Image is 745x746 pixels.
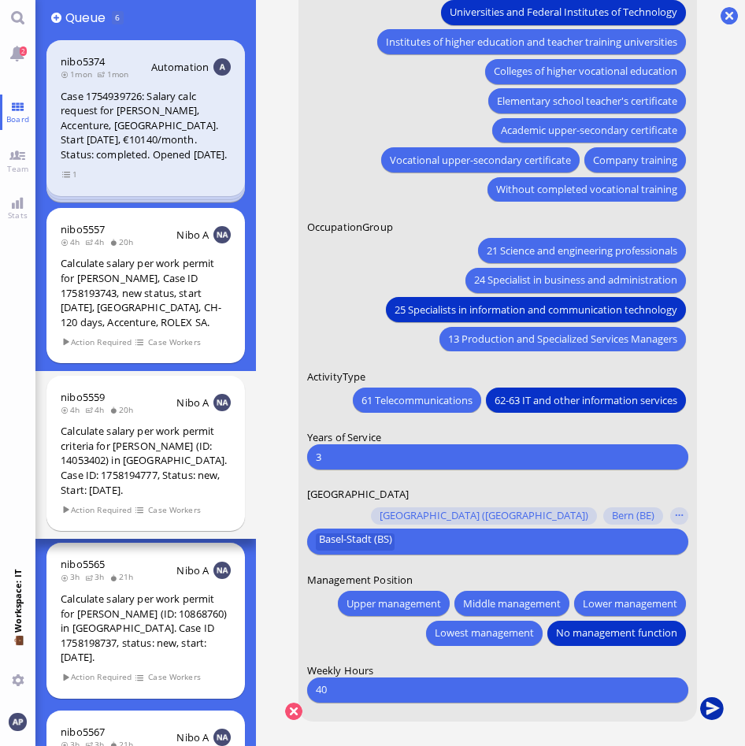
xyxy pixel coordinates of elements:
[377,29,686,54] button: Institutes of higher education and teacher training universities
[448,331,677,347] span: 13 Production and Specialized Services Managers
[148,670,202,684] span: Case Workers
[485,59,686,84] button: Colleges of higher vocational education
[20,46,27,56] span: 2
[213,226,231,243] img: NA
[426,621,543,646] button: Lowest management
[61,54,105,69] a: nibo5374
[285,703,302,720] button: Cancel
[486,388,686,413] button: 62-63 IT and other information services
[496,181,677,198] span: Without completed vocational training
[454,591,569,616] button: Middle management
[85,571,109,582] span: 3h
[574,591,686,616] button: Lower management
[338,591,450,616] button: Upper management
[450,4,677,20] span: Universities and Federal Institutes of Technology
[176,730,209,744] span: Nibo A
[51,13,61,23] button: Add
[109,404,139,415] span: 20h
[307,663,374,677] span: Weekly Hours
[381,147,580,173] button: Vocational upper-secondary certificate
[488,88,686,113] button: Elementary school teacher's certificate
[4,210,32,221] span: Stats
[148,336,202,349] span: Case Workers
[85,404,109,415] span: 4h
[361,392,473,409] span: 61 Telecommunications
[61,424,231,497] div: Calculate salary per work permit criteria for [PERSON_NAME] (ID: 14053402) in [GEOGRAPHIC_DATA]. ...
[62,670,133,684] span: Action Required
[319,533,392,551] span: Basel-Stadt (BS)
[380,510,588,522] span: [GEOGRAPHIC_DATA] ([GEOGRAPHIC_DATA])
[612,510,654,522] span: Bern (BE)
[465,268,686,293] button: 24 Specialist in business and administration
[307,573,413,587] span: Management Position
[61,592,231,665] div: Calculate salary per work permit for [PERSON_NAME] (ID: 10868760) in [GEOGRAPHIC_DATA]. Case ID 1...
[307,220,393,234] span: OccupationGroup
[347,596,441,612] span: Upper management
[478,238,686,263] button: 21 Science and engineering professionals
[61,390,105,404] a: nibo5559
[584,147,686,173] button: Company training
[109,571,139,582] span: 21h
[435,625,534,641] span: Lowest management
[497,93,677,109] span: Elementary school teacher's certificate
[439,327,686,352] button: 13 Production and Specialized Services Managers
[547,621,686,646] button: No management function
[62,168,78,181] span: view 1 items
[501,122,677,139] span: Academic upper-secondary certificate
[307,430,381,444] span: Years of Service
[65,9,110,27] span: Queue
[463,596,561,612] span: Middle management
[97,69,133,80] span: 1mon
[213,729,231,746] img: NA
[61,571,85,582] span: 3h
[213,562,231,579] img: NA
[61,69,97,80] span: 1mon
[487,177,686,202] button: Without completed vocational training
[12,633,24,668] span: 💼 Workspace: IT
[61,222,105,236] a: nibo5557
[61,725,105,739] a: nibo5567
[390,152,571,169] span: Vocational upper-secondary certificate
[492,118,686,143] button: Academic upper-secondary certificate
[495,392,677,409] span: 62-63 IT and other information services
[61,256,231,329] div: Calculate salary per work permit for [PERSON_NAME], Case ID 1758193743, new status, start [DATE],...
[176,228,209,242] span: Nibo A
[85,236,109,247] span: 4h
[62,503,133,517] span: Action Required
[386,34,677,50] span: Institutes of higher education and teacher training universities
[494,63,677,80] span: Colleges of higher vocational education
[386,297,686,322] button: 25 Specialists in information and communication technology
[151,60,209,74] span: Automation
[61,236,85,247] span: 4h
[603,507,663,525] button: Bern (BE)
[115,12,120,23] span: 6
[176,563,209,577] span: Nibo A
[556,625,677,641] span: No management function
[109,236,139,247] span: 20h
[307,369,366,384] span: ActivityType
[395,302,677,318] span: 25 Specialists in information and communication technology
[371,507,597,525] button: [GEOGRAPHIC_DATA] ([GEOGRAPHIC_DATA])
[487,243,677,259] span: 21 Science and engineering professionals
[61,404,85,415] span: 4h
[593,152,677,169] span: Company training
[148,503,202,517] span: Case Workers
[176,395,209,410] span: Nibo A
[9,713,26,730] img: You
[213,58,231,76] img: Aut
[3,163,33,174] span: Team
[213,394,231,411] img: NA
[316,533,395,551] button: Basel-Stadt (BS)
[353,388,481,413] button: 61 Telecommunications
[2,113,33,124] span: Board
[583,596,677,612] span: Lower management
[474,272,677,288] span: 24 Specialist in business and administration
[62,336,133,349] span: Action Required
[61,89,231,162] div: Case 1754939726: Salary calc request for [PERSON_NAME], Accenture, [GEOGRAPHIC_DATA]. Start [DATE...
[61,557,105,571] a: nibo5565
